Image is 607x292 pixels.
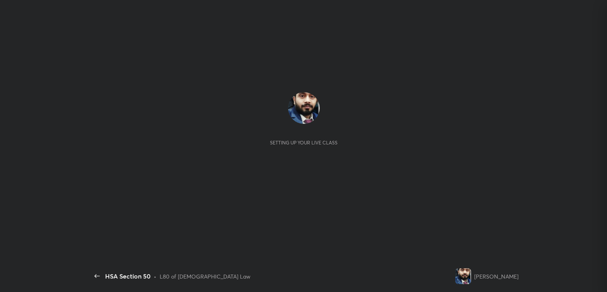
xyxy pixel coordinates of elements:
[474,272,518,281] div: [PERSON_NAME]
[105,271,151,281] div: HSA Section 50
[160,272,251,281] div: L80 of [DEMOGRAPHIC_DATA] Law
[288,92,320,124] img: 0ee430d530ea4eab96c2489b3c8ae121.jpg
[154,272,156,281] div: •
[455,268,471,284] img: 0ee430d530ea4eab96c2489b3c8ae121.jpg
[270,140,337,146] div: Setting up your live class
